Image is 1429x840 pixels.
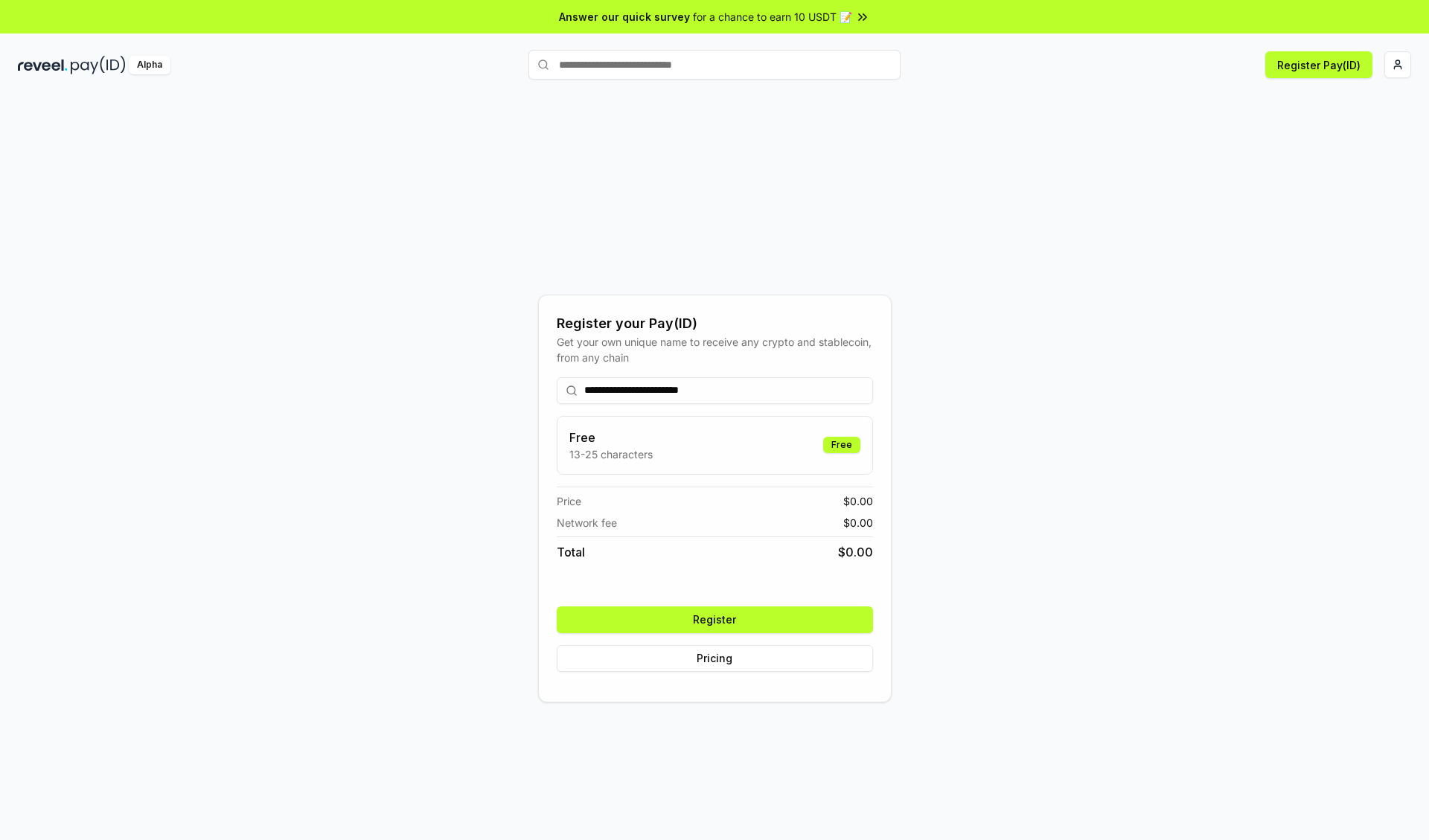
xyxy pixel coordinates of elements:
[838,543,873,561] span: $ 0.00
[693,9,852,25] span: for a chance to earn 10 USDT 📝
[1265,51,1372,78] button: Register Pay(ID)
[557,313,873,334] div: Register your Pay(ID)
[557,515,617,530] span: Network fee
[559,9,690,25] span: Answer our quick survey
[569,446,653,462] p: 13-25 characters
[843,515,873,530] span: $ 0.00
[843,493,873,509] span: $ 0.00
[557,493,581,509] span: Price
[569,429,653,446] h3: Free
[557,645,873,672] button: Pricing
[557,334,873,365] div: Get your own unique name to receive any crypto and stablecoin, from any chain
[823,437,860,453] div: Free
[557,543,585,561] span: Total
[129,56,170,74] div: Alpha
[71,56,126,74] img: pay_id
[18,56,68,74] img: reveel_dark
[557,606,873,633] button: Register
